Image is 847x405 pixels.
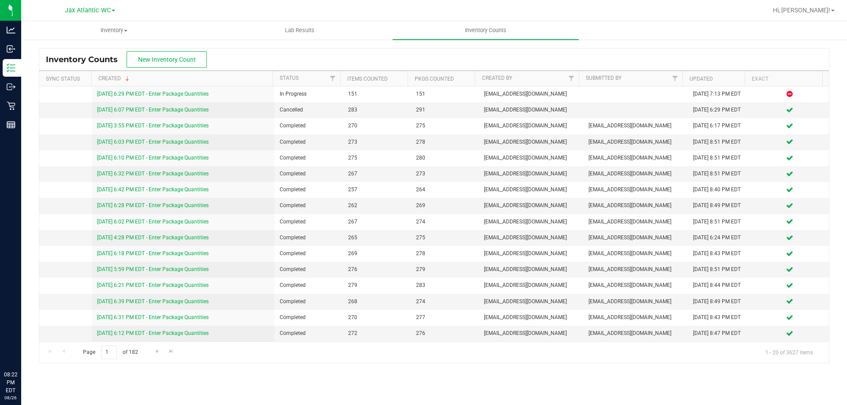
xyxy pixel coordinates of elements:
[280,154,337,162] span: Completed
[280,281,337,290] span: Completed
[416,313,473,322] span: 277
[586,75,622,81] a: Submitted By
[693,138,745,146] div: [DATE] 8:51 PM EDT
[484,313,578,322] span: [EMAIL_ADDRESS][DOMAIN_NAME]
[588,329,682,338] span: [EMAIL_ADDRESS][DOMAIN_NAME]
[484,186,578,194] span: [EMAIL_ADDRESS][DOMAIN_NAME]
[7,101,15,110] inline-svg: Retail
[4,394,17,401] p: 08/26
[693,201,745,210] div: [DATE] 8:49 PM EDT
[693,170,745,178] div: [DATE] 8:51 PM EDT
[46,76,80,82] a: Sync Status
[588,297,682,306] span: [EMAIL_ADDRESS][DOMAIN_NAME]
[416,297,473,306] span: 274
[588,218,682,226] span: [EMAIL_ADDRESS][DOMAIN_NAME]
[46,55,127,64] span: Inventory Counts
[348,218,405,226] span: 267
[588,265,682,274] span: [EMAIL_ADDRESS][DOMAIN_NAME]
[280,170,337,178] span: Completed
[693,249,745,258] div: [DATE] 8:43 PM EDT
[165,346,178,357] a: Go to the last page
[415,76,454,82] a: Pkgs Counted
[693,329,745,338] div: [DATE] 8:47 PM EDT
[693,218,745,226] div: [DATE] 8:51 PM EDT
[9,334,35,361] iframe: Resource center
[348,201,405,210] span: 262
[348,329,405,338] span: 272
[97,139,209,145] a: [DATE] 6:03 PM EDT - Enter Package Quantities
[416,329,473,338] span: 276
[97,298,209,305] a: [DATE] 6:39 PM EDT - Enter Package Quantities
[693,122,745,130] div: [DATE] 6:17 PM EDT
[693,154,745,162] div: [DATE] 8:51 PM EDT
[97,314,209,320] a: [DATE] 6:31 PM EDT - Enter Package Quantities
[347,76,388,82] a: Items Counted
[484,90,578,98] span: [EMAIL_ADDRESS][DOMAIN_NAME]
[7,26,15,34] inline-svg: Analytics
[484,170,578,178] span: [EMAIL_ADDRESS][DOMAIN_NAME]
[416,90,473,98] span: 151
[482,75,512,81] a: Created By
[97,171,209,177] a: [DATE] 6:32 PM EDT - Enter Package Quantities
[484,122,578,130] span: [EMAIL_ADDRESS][DOMAIN_NAME]
[97,234,209,241] a: [DATE] 4:28 PM EDT - Enter Package Quantities
[484,297,578,306] span: [EMAIL_ADDRESS][DOMAIN_NAME]
[348,265,405,274] span: 276
[773,7,830,14] span: Hi, [PERSON_NAME]!
[348,170,405,178] span: 267
[416,186,473,194] span: 264
[22,26,206,34] span: Inventory
[138,56,196,63] span: New Inventory Count
[280,234,337,242] span: Completed
[484,249,578,258] span: [EMAIL_ADDRESS][DOMAIN_NAME]
[416,170,473,178] span: 273
[484,234,578,242] span: [EMAIL_ADDRESS][DOMAIN_NAME]
[280,122,337,130] span: Completed
[416,106,473,114] span: 291
[393,21,578,40] a: Inventory Counts
[97,266,209,272] a: [DATE] 5:59 PM EDT - Enter Package Quantities
[97,155,209,161] a: [DATE] 6:10 PM EDT - Enter Package Quantities
[416,249,473,258] span: 278
[588,138,682,146] span: [EMAIL_ADDRESS][DOMAIN_NAME]
[280,106,337,114] span: Cancelled
[127,51,207,68] button: New Inventory Count
[97,202,209,208] a: [DATE] 6:28 PM EDT - Enter Package Quantities
[484,106,578,114] span: [EMAIL_ADDRESS][DOMAIN_NAME]
[484,201,578,210] span: [EMAIL_ADDRESS][DOMAIN_NAME]
[101,346,117,359] input: 1
[7,120,15,129] inline-svg: Reports
[484,218,578,226] span: [EMAIL_ADDRESS][DOMAIN_NAME]
[348,106,405,114] span: 283
[97,282,209,288] a: [DATE] 6:21 PM EDT - Enter Package Quantities
[588,281,682,290] span: [EMAIL_ADDRESS][DOMAIN_NAME]
[693,234,745,242] div: [DATE] 6:24 PM EDT
[98,75,131,82] a: Created
[348,249,405,258] span: 269
[484,154,578,162] span: [EMAIL_ADDRESS][DOMAIN_NAME]
[588,234,682,242] span: [EMAIL_ADDRESS][DOMAIN_NAME]
[348,138,405,146] span: 273
[484,265,578,274] span: [EMAIL_ADDRESS][DOMAIN_NAME]
[348,90,405,98] span: 151
[416,201,473,210] span: 269
[280,90,337,98] span: In Progress
[690,76,713,82] a: Updated
[97,219,209,225] a: [DATE] 6:02 PM EDT - Enter Package Quantities
[564,71,578,86] a: Filter
[348,313,405,322] span: 270
[416,138,473,146] span: 278
[758,346,820,359] span: 1 - 20 of 3627 items
[416,122,473,130] span: 275
[348,281,405,290] span: 279
[7,45,15,53] inline-svg: Inbound
[7,63,15,72] inline-svg: Inventory
[280,329,337,338] span: Completed
[416,218,473,226] span: 274
[693,90,745,98] div: [DATE] 7:13 PM EDT
[484,138,578,146] span: [EMAIL_ADDRESS][DOMAIN_NAME]
[693,265,745,274] div: [DATE] 8:51 PM EDT
[280,297,337,306] span: Completed
[348,122,405,130] span: 270
[588,154,682,162] span: [EMAIL_ADDRESS][DOMAIN_NAME]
